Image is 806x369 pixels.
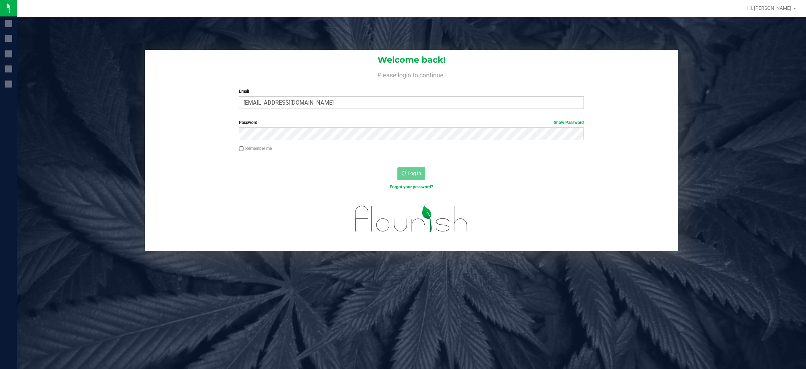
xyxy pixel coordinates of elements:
[397,167,425,180] button: Log In
[408,170,421,176] span: Log In
[239,88,584,95] label: Email
[747,5,793,11] span: Hi, [PERSON_NAME]!
[239,145,272,152] label: Remember me
[239,146,244,151] input: Remember me
[145,70,678,78] h4: Please login to continue.
[554,120,584,125] a: Show Password
[239,120,257,125] span: Password
[345,197,478,241] img: flourish_logo.svg
[145,55,678,64] h1: Welcome back!
[390,184,433,189] a: Forgot your password?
